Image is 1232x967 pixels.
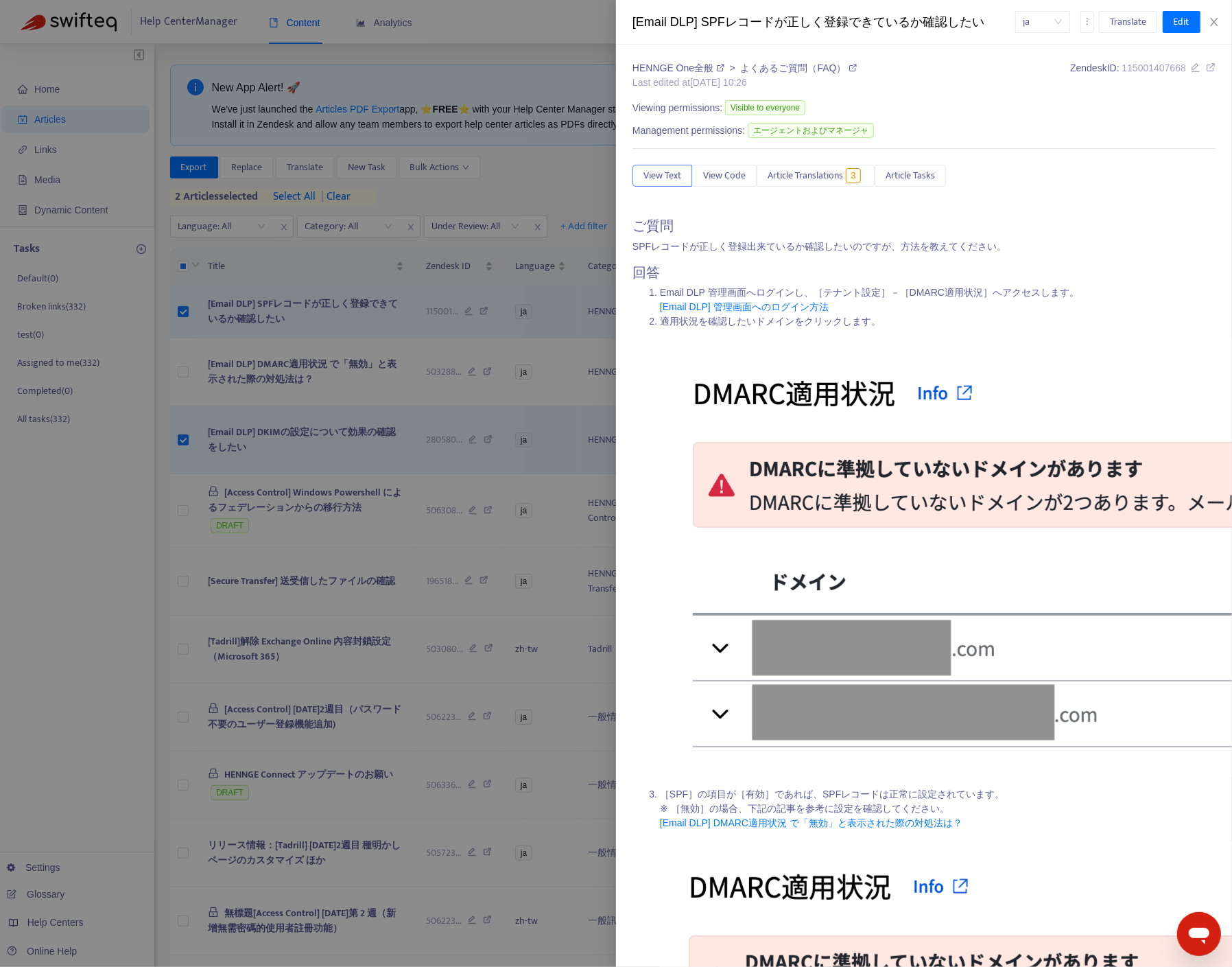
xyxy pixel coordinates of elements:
span: View Code [703,168,746,183]
p: 適用状況を確認したいドメインをクリックします。 [660,314,1216,329]
span: Visible to everyone [725,100,805,115]
div: [Email DLP] SPFレコードが正しく登録できているか確認したい [632,13,1015,32]
span: エージェントおよびマネージャ [748,123,874,138]
a: [Email DLP] DMARC適用状況 で「無効」と表示された際の対処法は？ [660,817,962,828]
span: Article Translations [768,168,843,183]
li: Email DLP 管理画面へログインし、［テナント設定］－［DMARC適用状況］へアクセスします。 [660,286,1216,314]
span: View Text [643,168,681,183]
h2: 回答 [632,264,1216,281]
span: Edit [1174,14,1189,30]
p: SPFレコードが正しく登録出来ているか確認したいのですが、方法を教えてください。 [632,240,1216,254]
p: ［SPF］の項目が［有効］であれば、SPFレコードは正常に設定されています。 ※ ［無効］の場合、下記の記事を参考に設定を確認してください。 [660,787,1216,830]
iframe: メッセージングウィンドウを開くボタン [1177,912,1221,956]
span: Article Tasks [886,168,935,183]
button: View Text [632,165,692,187]
div: > [632,61,857,75]
span: Management permissions: [632,124,745,138]
a: よくあるご質問（FAQ） [741,62,857,73]
button: Close [1205,16,1224,29]
div: Last edited at [DATE] 10:26 [632,75,857,90]
a: HENNGE One全般 [632,62,727,73]
button: Article Tasks [875,165,946,187]
button: Translate [1099,11,1157,33]
button: more [1080,11,1094,33]
button: View Code [692,165,757,187]
span: 115001407668 [1122,62,1186,73]
button: Article Translations3 [757,165,875,187]
a: [Email DLP] 管理画面へのログイン方法 [660,301,829,312]
span: ja [1023,12,1062,32]
span: 3 [846,168,862,183]
h2: ご質問 [632,218,1216,234]
div: Zendesk ID: [1070,61,1216,90]
span: close [1209,16,1220,27]
span: Translate [1110,14,1146,30]
span: more [1082,16,1092,26]
span: Viewing permissions: [632,101,722,115]
button: Edit [1163,11,1200,33]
